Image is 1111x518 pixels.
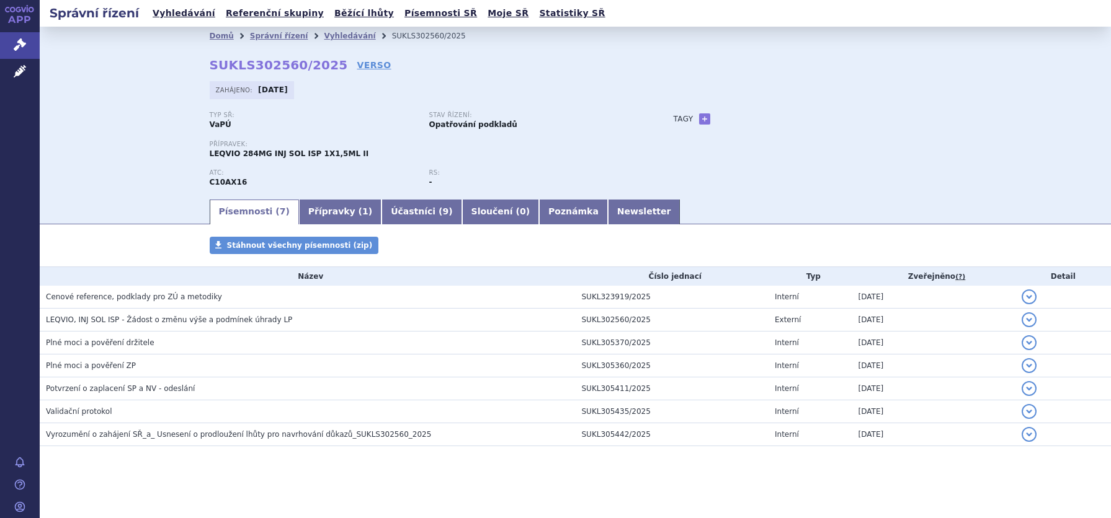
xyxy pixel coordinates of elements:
[576,423,769,446] td: SUKL305442/2025
[775,407,799,416] span: Interní
[210,169,417,177] p: ATC:
[775,361,799,370] span: Interní
[1022,289,1037,304] button: detail
[852,354,1015,377] td: [DATE]
[46,430,431,439] span: Vyrozumění o zahájení SŘ_a_ Usnesení o prodloužení lhůty pro navrhování důkazů_SUKLS302560_2025
[1022,381,1037,396] button: detail
[216,85,255,95] span: Zahájeno:
[674,112,694,126] h3: Tagy
[381,200,462,224] a: Účastníci (9)
[250,32,308,40] a: Správní řízení
[852,331,1015,354] td: [DATE]
[576,400,769,423] td: SUKL305435/2025
[227,241,373,250] span: Stáhnout všechny písemnosti (zip)
[210,141,649,148] p: Přípravek:
[210,237,379,254] a: Stáhnout všechny písemnosti (zip)
[331,5,398,22] a: Běžící lhůty
[576,309,769,331] td: SUKL302560/2025
[210,112,417,119] p: Typ SŘ:
[1022,427,1037,442] button: detail
[955,273,965,281] abbr: (?)
[401,5,481,22] a: Písemnosti SŘ
[852,286,1015,309] td: [DATE]
[775,430,799,439] span: Interní
[442,206,448,216] span: 9
[280,206,286,216] span: 7
[324,32,375,40] a: Vyhledávání
[852,377,1015,400] td: [DATE]
[1022,404,1037,419] button: detail
[775,338,799,347] span: Interní
[222,5,328,22] a: Referenční skupiny
[520,206,526,216] span: 0
[576,331,769,354] td: SUKL305370/2025
[1015,267,1111,286] th: Detail
[258,86,288,94] strong: [DATE]
[362,206,368,216] span: 1
[484,5,532,22] a: Moje SŘ
[210,149,369,158] span: LEQVIO 284MG INJ SOL ISP 1X1,5ML II
[357,59,391,71] a: VERSO
[775,315,801,324] span: Externí
[852,423,1015,446] td: [DATE]
[1022,358,1037,373] button: detail
[539,200,608,224] a: Poznámka
[429,120,517,129] strong: Opatřování podkladů
[46,384,195,393] span: Potvrzení o zaplacení SP a NV - odeslání
[429,112,636,119] p: Stav řízení:
[392,27,482,45] li: SUKLS302560/2025
[535,5,609,22] a: Statistiky SŘ
[462,200,539,224] a: Sloučení (0)
[576,354,769,377] td: SUKL305360/2025
[429,178,432,187] strong: -
[299,200,381,224] a: Přípravky (1)
[210,200,299,224] a: Písemnosti (7)
[576,267,769,286] th: Číslo jednací
[775,384,799,393] span: Interní
[769,267,852,286] th: Typ
[46,338,154,347] span: Plné moci a pověření držitele
[149,5,219,22] a: Vyhledávání
[46,361,136,370] span: Plné moci a pověření ZP
[40,4,149,22] h2: Správní řízení
[1022,312,1037,327] button: detail
[852,400,1015,423] td: [DATE]
[608,200,680,224] a: Newsletter
[210,32,234,40] a: Domů
[775,292,799,301] span: Interní
[1022,335,1037,350] button: detail
[576,286,769,309] td: SUKL323919/2025
[46,407,112,416] span: Validační protokol
[210,120,231,129] strong: VaPÚ
[46,315,292,324] span: LEQVIO, INJ SOL ISP - Žádost o změnu výše a podmínek úhrady LP
[429,169,636,177] p: RS:
[46,292,222,301] span: Cenové reference, podklady pro ZÚ a metodiky
[852,309,1015,331] td: [DATE]
[210,58,348,72] strong: SUKLS302560/2025
[40,267,576,286] th: Název
[852,267,1015,286] th: Zveřejněno
[576,377,769,400] td: SUKL305411/2025
[210,178,248,187] strong: INKLISIRAN
[699,113,710,125] a: +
